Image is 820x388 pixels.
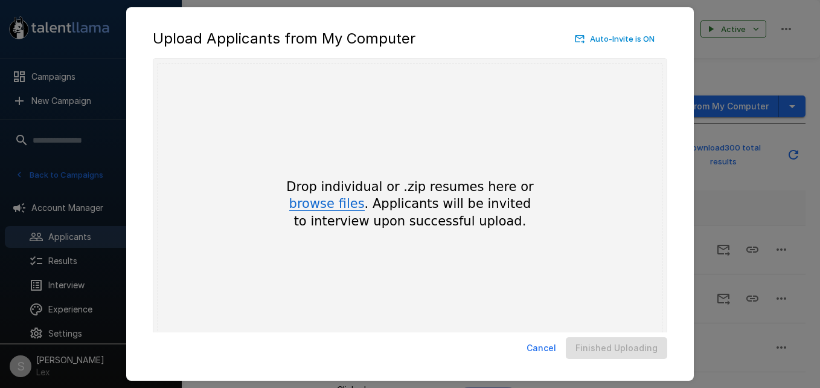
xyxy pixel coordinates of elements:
a: Powered byUppy [378,332,441,339]
div: Drop individual or .zip resumes here or . Applicants will be invited to interview upon successful... [265,178,555,230]
button: browse files [289,198,365,211]
div: Upload Applicants from My Computer [153,29,667,48]
button: Cancel [522,337,561,360]
div: Uppy Dashboard [153,58,667,360]
button: Auto-Invite is ON [572,30,658,48]
span: Uppy [424,332,442,340]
